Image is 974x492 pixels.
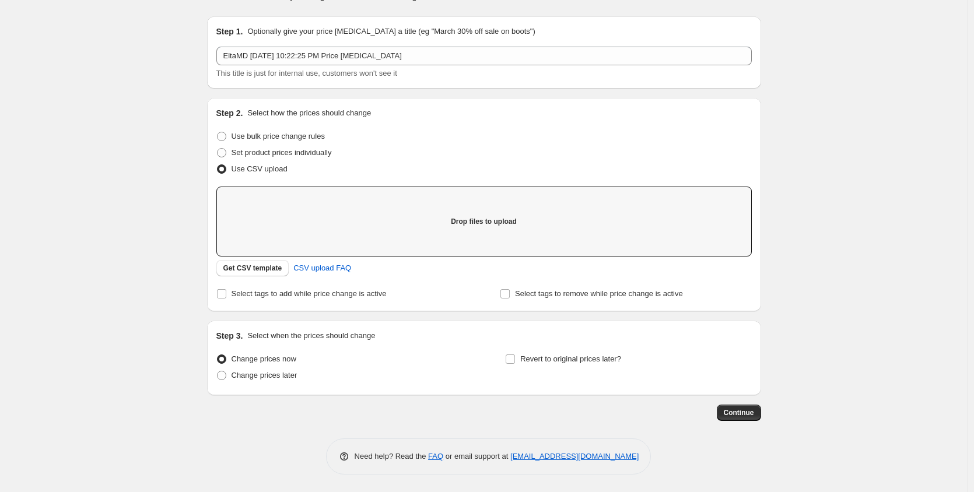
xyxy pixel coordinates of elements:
[216,330,243,342] h2: Step 3.
[216,260,289,276] button: Get CSV template
[717,405,761,421] button: Continue
[232,164,288,173] span: Use CSV upload
[216,47,752,65] input: 30% off holiday sale
[428,452,443,461] a: FAQ
[443,452,510,461] span: or email support at
[520,354,621,363] span: Revert to original prices later?
[247,107,371,119] p: Select how the prices should change
[232,132,325,140] span: Use bulk price change rules
[247,330,375,342] p: Select when the prices should change
[293,262,351,274] span: CSV upload FAQ
[216,69,397,78] span: This title is just for internal use, customers won't see it
[510,452,639,461] a: [EMAIL_ADDRESS][DOMAIN_NAME]
[286,259,358,277] a: CSV upload FAQ
[223,263,282,273] span: Get CSV template
[216,26,243,37] h2: Step 1.
[232,354,296,363] span: Change prices now
[724,408,754,417] span: Continue
[469,217,499,226] span: Add files
[216,107,243,119] h2: Step 2.
[232,148,332,157] span: Set product prices individually
[232,371,297,379] span: Change prices later
[247,26,535,37] p: Optionally give your price [MEDICAL_DATA] a title (eg "March 30% off sale on boots")
[515,289,683,298] span: Select tags to remove while price change is active
[462,213,506,230] button: Add files
[355,452,429,461] span: Need help? Read the
[232,289,387,298] span: Select tags to add while price change is active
